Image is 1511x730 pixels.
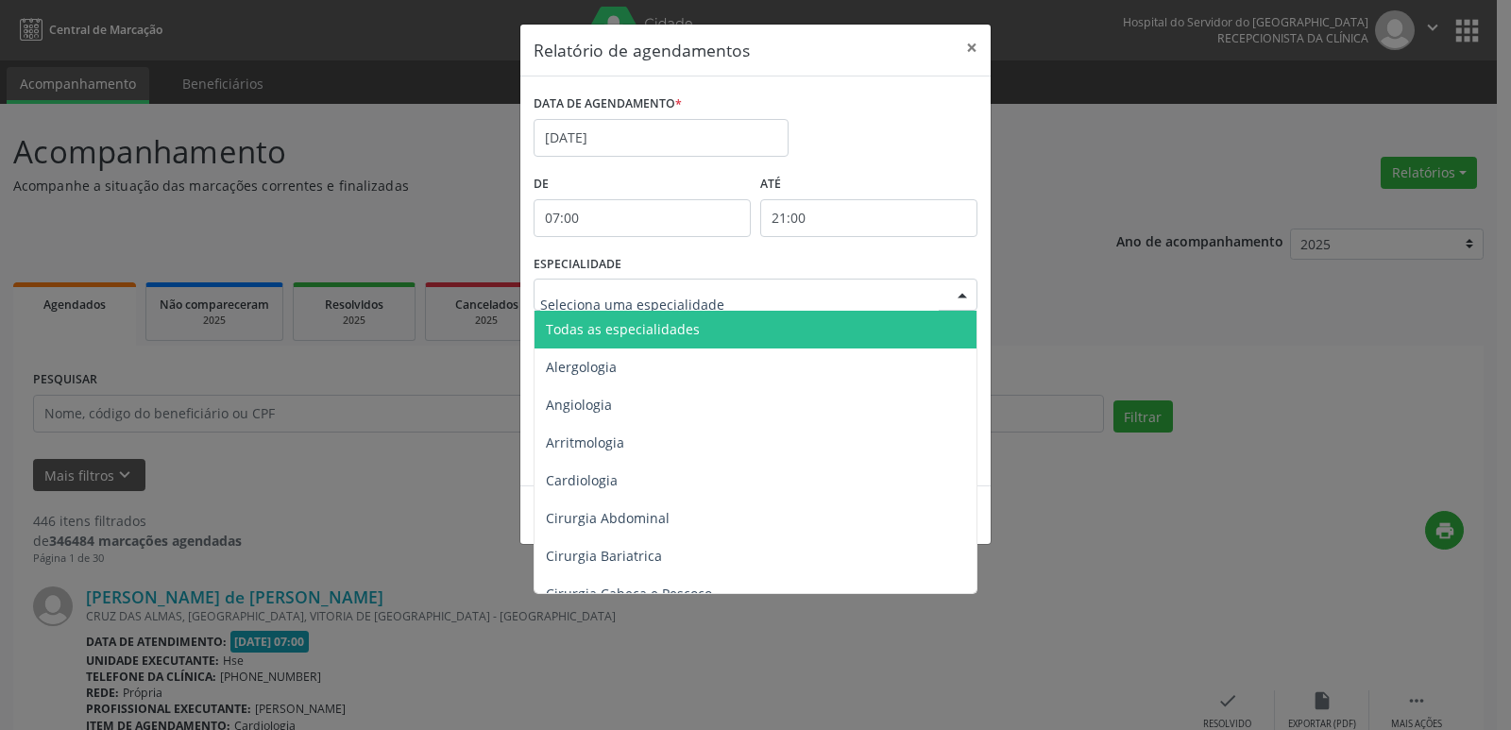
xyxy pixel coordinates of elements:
[534,90,682,119] label: DATA DE AGENDAMENTO
[760,199,977,237] input: Selecione o horário final
[546,547,662,565] span: Cirurgia Bariatrica
[534,170,751,199] label: De
[546,320,700,338] span: Todas as especialidades
[546,585,712,603] span: Cirurgia Cabeça e Pescoço
[540,285,939,323] input: Seleciona uma especialidade
[953,25,991,71] button: Close
[546,358,617,376] span: Alergologia
[534,119,789,157] input: Selecione uma data ou intervalo
[534,199,751,237] input: Selecione o horário inicial
[534,250,621,280] label: ESPECIALIDADE
[546,396,612,414] span: Angiologia
[546,509,670,527] span: Cirurgia Abdominal
[534,38,750,62] h5: Relatório de agendamentos
[760,170,977,199] label: ATÉ
[546,471,618,489] span: Cardiologia
[546,433,624,451] span: Arritmologia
